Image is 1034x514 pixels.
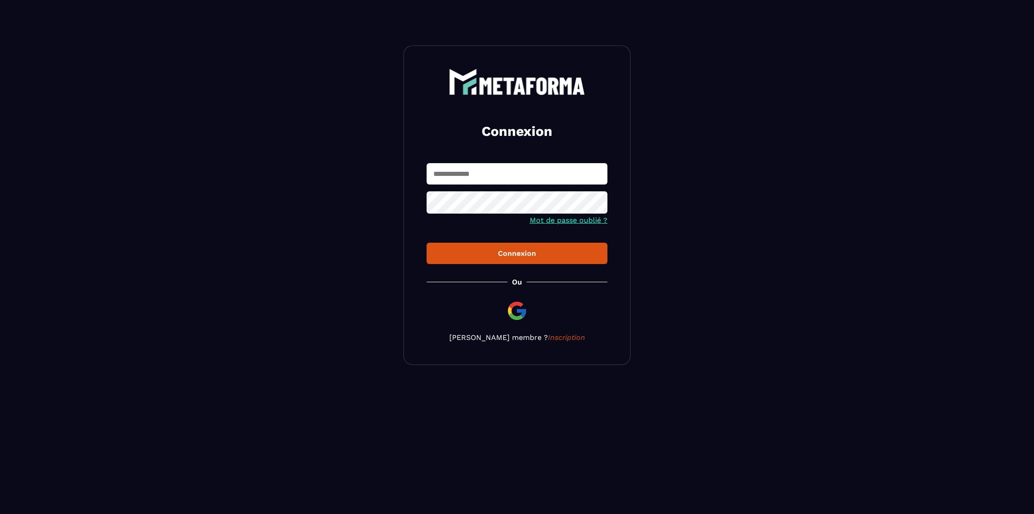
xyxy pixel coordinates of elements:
div: Connexion [434,249,600,258]
img: google [506,300,528,322]
img: logo [449,69,585,95]
p: Ou [512,278,522,286]
p: [PERSON_NAME] membre ? [427,333,607,342]
a: logo [427,69,607,95]
a: Inscription [548,333,585,342]
h2: Connexion [437,122,597,140]
button: Connexion [427,243,607,264]
a: Mot de passe oublié ? [530,216,607,225]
